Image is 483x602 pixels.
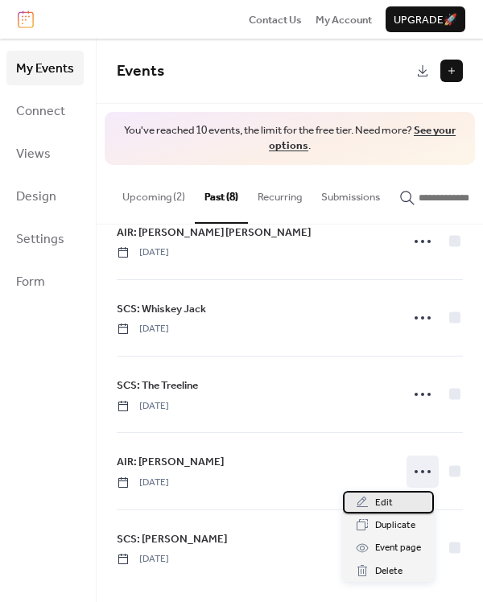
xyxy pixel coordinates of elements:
span: SCS: [PERSON_NAME] [117,531,227,547]
span: Events [117,56,164,86]
span: [DATE] [117,552,169,567]
a: Settings [6,221,84,256]
span: Settings [16,227,64,252]
button: Upcoming (2) [113,165,195,221]
button: Submissions [312,165,390,221]
a: SCS: [PERSON_NAME] [117,530,227,548]
span: Event page [375,540,421,556]
a: Design [6,179,84,213]
button: Recurring [248,165,312,221]
button: Upgrade🚀 [386,6,465,32]
span: Upgrade 🚀 [394,12,457,28]
span: Connect [16,99,65,124]
span: [DATE] [117,322,169,336]
a: See your options [269,120,456,156]
span: Delete [375,563,402,579]
span: My Events [16,56,74,81]
span: Edit [375,495,393,511]
span: Views [16,142,51,167]
a: AIR: [PERSON_NAME] [PERSON_NAME] [117,224,311,241]
span: My Account [316,12,372,28]
span: AIR: [PERSON_NAME] [PERSON_NAME] [117,225,311,241]
a: SCS: The Treeline [117,377,198,394]
span: [DATE] [117,476,169,490]
span: Form [16,270,45,295]
span: AIR: [PERSON_NAME] [117,454,224,470]
button: Past (8) [195,165,248,223]
span: SCS: The Treeline [117,377,198,394]
img: logo [18,10,34,28]
span: Design [16,184,56,209]
span: Contact Us [249,12,302,28]
span: Duplicate [375,517,415,534]
a: My Events [6,51,84,85]
span: SCS: Whiskey Jack [117,301,206,317]
a: AIR: [PERSON_NAME] [117,453,224,471]
a: My Account [316,11,372,27]
a: SCS: Whiskey Jack [117,300,206,318]
a: Contact Us [249,11,302,27]
a: Views [6,136,84,171]
a: Form [6,264,84,299]
span: [DATE] [117,245,169,260]
a: Connect [6,93,84,128]
span: You've reached 10 events, the limit for the free tier. Need more? . [121,123,459,154]
span: [DATE] [117,399,169,414]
